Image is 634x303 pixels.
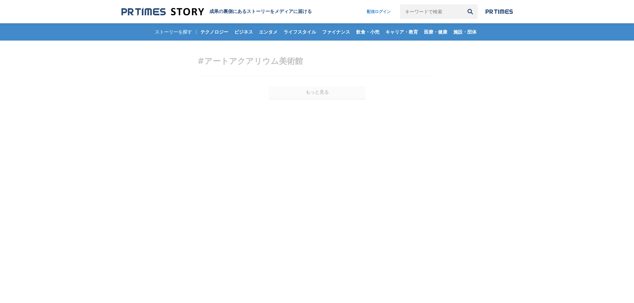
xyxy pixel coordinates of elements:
[353,23,382,41] a: 飲食・小売
[209,9,312,15] h1: 成果の裏側にあるストーリーをメディアに届ける
[232,23,256,41] a: ビジネス
[281,29,319,35] span: ライフスタイル
[486,9,513,14] img: prtimes
[353,29,382,35] span: 飲食・小売
[463,4,478,19] button: 検索
[121,7,312,16] a: 成果の裏側にあるストーリーをメディアに届ける 成果の裏側にあるストーリーをメディアに届ける
[281,23,319,41] a: ライフスタイル
[256,23,280,41] a: エンタメ
[451,23,479,41] a: 施設・団体
[421,23,450,41] a: 医療・健康
[383,23,421,41] a: キャリア・教育
[232,29,256,35] span: ビジネス
[360,4,397,19] a: 配信ログイン
[319,29,353,35] span: ファイナンス
[198,23,231,41] a: テクノロジー
[421,29,450,35] span: 医療・健康
[319,23,353,41] a: ファイナンス
[256,29,280,35] span: エンタメ
[400,4,463,19] input: キーワードで検索
[383,29,421,35] span: キャリア・教育
[451,29,479,35] span: 施設・団体
[198,29,231,35] span: テクノロジー
[121,7,204,16] img: 成果の裏側にあるストーリーをメディアに届ける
